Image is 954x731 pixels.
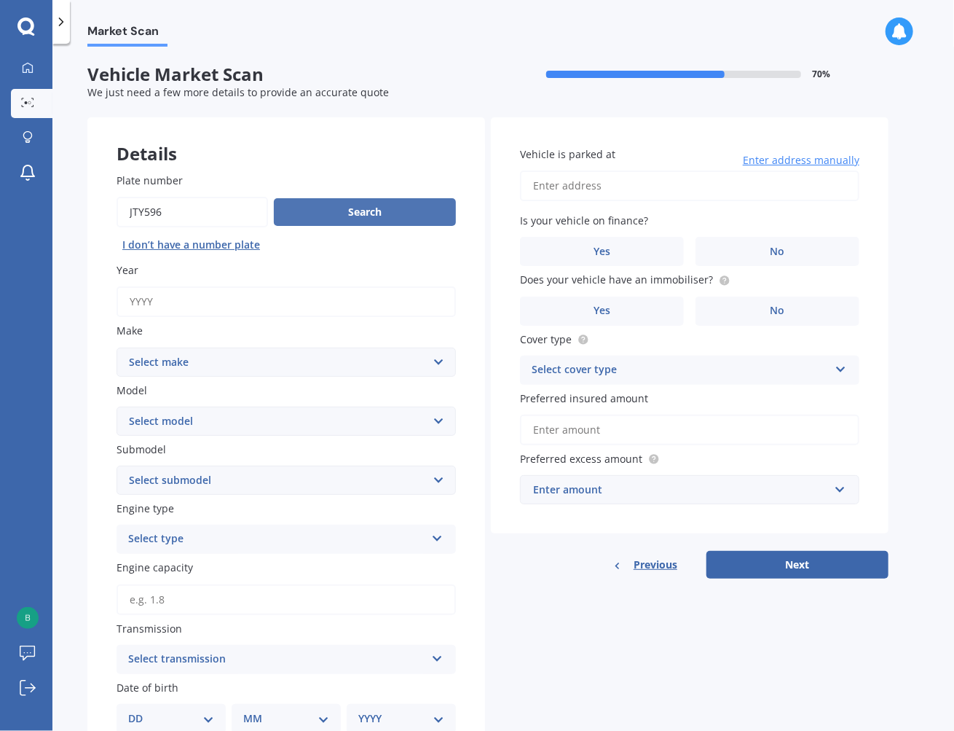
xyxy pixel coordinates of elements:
[87,24,167,44] span: Market Scan
[87,85,389,99] span: We just need a few more details to provide an accurate quote
[520,171,859,201] input: Enter address
[813,69,831,79] span: 70 %
[532,361,829,379] div: Select cover type
[274,198,456,226] button: Search
[520,391,648,405] span: Preferred insured amount
[87,117,485,161] div: Details
[770,305,785,317] span: No
[128,651,425,668] div: Select transmission
[117,383,147,397] span: Model
[87,64,488,85] span: Vehicle Market Scan
[520,214,648,227] span: Is your vehicle on finance?
[17,607,39,629] img: ad8f3d1d96bd69b7f203833abe19a060
[533,482,829,498] div: Enter amount
[117,585,456,615] input: e.g. 1.8
[770,246,785,258] span: No
[520,147,615,161] span: Vehicle is parked at
[117,263,138,277] span: Year
[594,305,610,317] span: Yes
[706,551,888,579] button: Next
[117,442,166,456] span: Submodel
[117,501,174,515] span: Engine type
[594,246,610,258] span: Yes
[117,233,266,257] button: I don’t have a number plate
[634,554,677,576] span: Previous
[520,273,713,287] span: Does your vehicle have an immobiliser?
[128,531,425,548] div: Select type
[117,286,456,317] input: YYYY
[520,415,859,445] input: Enter amount
[743,153,859,168] span: Enter address manually
[520,452,642,466] span: Preferred excess amount
[520,332,572,346] span: Cover type
[117,681,178,695] span: Date of birth
[117,622,182,636] span: Transmission
[117,324,143,338] span: Make
[117,173,183,187] span: Plate number
[117,197,268,227] input: Enter plate number
[117,561,193,575] span: Engine capacity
